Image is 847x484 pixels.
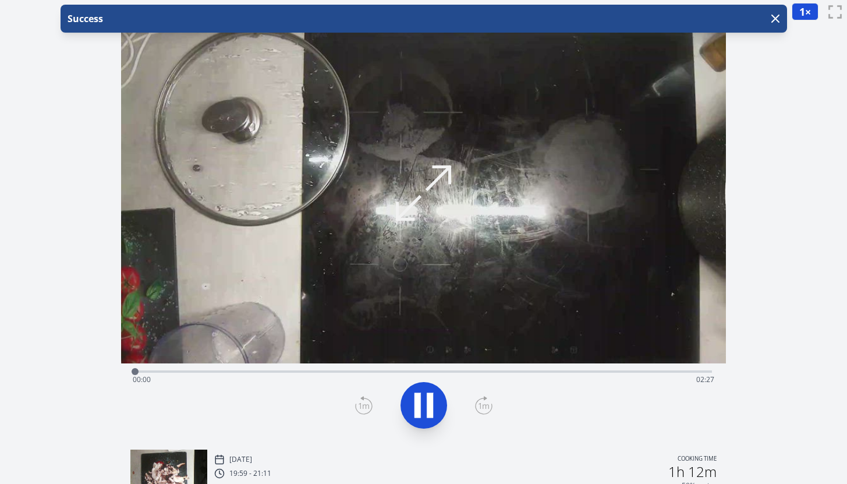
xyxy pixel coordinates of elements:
a: 00:00:00 [402,3,446,20]
p: [DATE] [229,455,252,464]
p: Success [65,12,103,26]
span: 02:27 [696,375,714,384]
p: 19:59 - 21:11 [229,469,271,478]
button: 1× [792,3,818,20]
h2: 1h 12m [668,465,717,479]
p: Cooking time [678,454,717,465]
